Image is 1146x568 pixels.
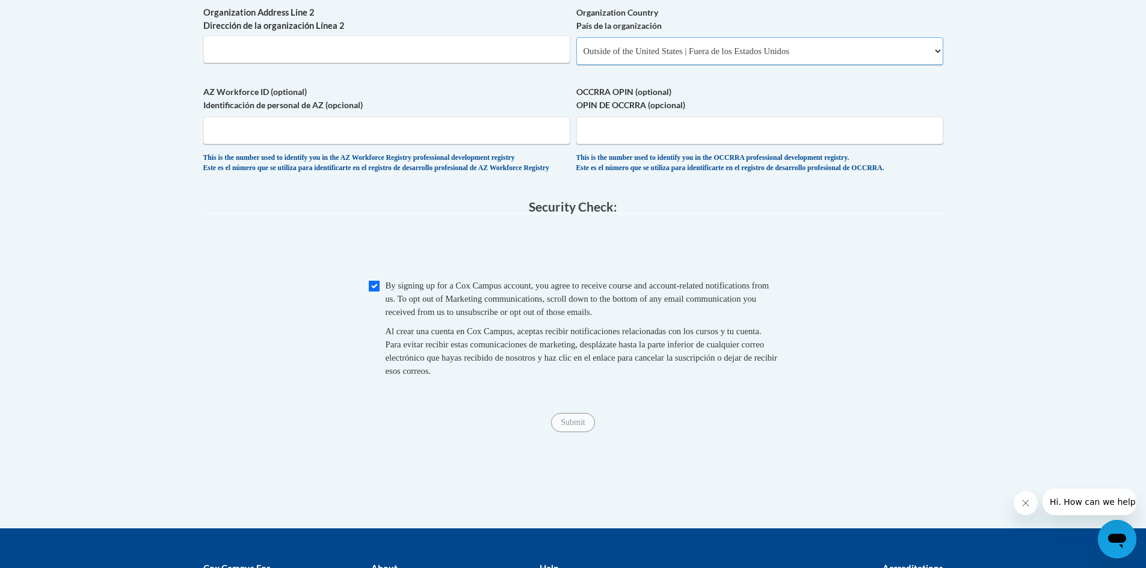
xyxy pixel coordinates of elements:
iframe: Button to launch messaging window [1098,520,1136,558]
label: OCCRRA OPIN (optional) OPIN DE OCCRRA (opcional) [576,85,943,112]
input: Metadata input [203,35,570,63]
span: Al crear una cuenta en Cox Campus, aceptas recibir notificaciones relacionadas con los cursos y t... [386,326,777,376]
label: Organization Address Line 2 Dirección de la organización Línea 2 [203,6,570,32]
label: AZ Workforce ID (optional) Identificación de personal de AZ (opcional) [203,85,570,112]
iframe: Message from company [1043,489,1136,515]
div: This is the number used to identify you in the OCCRRA professional development registry. Este es ... [576,153,943,173]
iframe: Close message [1014,491,1038,515]
span: Hi. How can we help? [7,8,97,18]
iframe: reCAPTCHA [482,226,665,273]
div: This is the number used to identify you in the AZ Workforce Registry professional development reg... [203,153,570,173]
span: By signing up for a Cox Campus account, you agree to receive course and account-related notificat... [386,281,769,317]
input: Submit [551,413,594,432]
label: Organization Country País de la organización [576,6,943,32]
span: Security Check: [529,199,617,214]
